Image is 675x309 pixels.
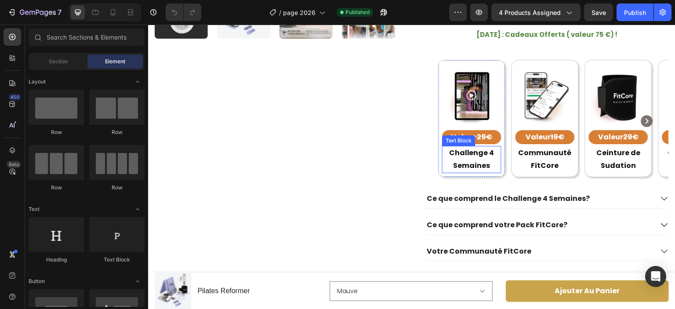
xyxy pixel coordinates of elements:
div: Beta [7,161,21,168]
strong: Chaussettes de Pilates [520,123,568,146]
span: Element [105,58,125,65]
strong: Satisfait ou remboursé (e) [279,247,378,258]
span: page 2026 [283,8,316,17]
div: Row [29,128,84,136]
div: Publish [624,8,646,17]
h1: Pilates Reformer [48,261,102,272]
p: Valeur [515,106,573,119]
div: Row [89,184,145,192]
p: 7 [58,7,62,18]
span: Section [49,58,68,65]
span: Layout [29,78,46,86]
img: gempages_527756950092383125-22bd953b-f9be-40b8-a784-9e6773f5c3af.png [371,46,423,98]
input: Search Sections & Elements [29,28,145,46]
span: Toggle open [131,274,145,288]
div: Row [29,184,84,192]
button: Carousel Next Arrow [485,82,513,111]
div: Text Block [89,256,145,264]
button: 7 [4,4,65,21]
strong: Ce que comprend le Challenge 4 Semaines? [279,169,442,179]
button: Publish [617,4,653,21]
img: gempages_527756950092383125-7b7f576e-cd38-4246-9979-e81ec195ba0a.png [518,46,570,98]
div: Open Intercom Messenger [645,266,666,287]
span: Button [29,277,45,285]
div: Heading [29,256,84,264]
span: Text [29,205,40,213]
span: Toggle open [131,202,145,216]
span: Published [345,8,370,16]
img: gempages_527756950092383125-a52fe866-d2bf-43e6-9dac-a267144a753b.png [298,46,350,98]
span: 4 products assigned [499,8,561,17]
p: Votre Communauté FitCore [279,222,383,232]
button: 4 products assigned [491,4,581,21]
p: Ce que comprend votre Pack FitCore? [279,196,419,205]
s: 19€ [403,107,417,117]
strong: Ceinture de Sudation [449,123,493,146]
span: Toggle open [131,75,145,89]
img: gempages_527756950092383125-71d12975-7eb2-4929-8d98-681b5c81bd4e.png [444,46,497,98]
strong: Valeur 29€ [303,107,345,117]
span: / [279,8,281,17]
p: Communauté FitCore [368,122,426,148]
div: 450 [8,94,21,101]
p: Valeur [442,106,499,119]
iframe: Design area [148,25,675,309]
div: Row [89,128,145,136]
p: Challenge 4 Semaines [295,122,352,148]
span: Save [592,9,606,16]
p: Valeur [368,106,426,119]
div: Ajouter au panier [407,262,472,271]
div: Text Block [296,112,326,120]
div: Undo/Redo [166,4,201,21]
button: Save [584,4,613,21]
s: 29€ [475,107,491,117]
button: Ajouter au panier [358,256,521,277]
